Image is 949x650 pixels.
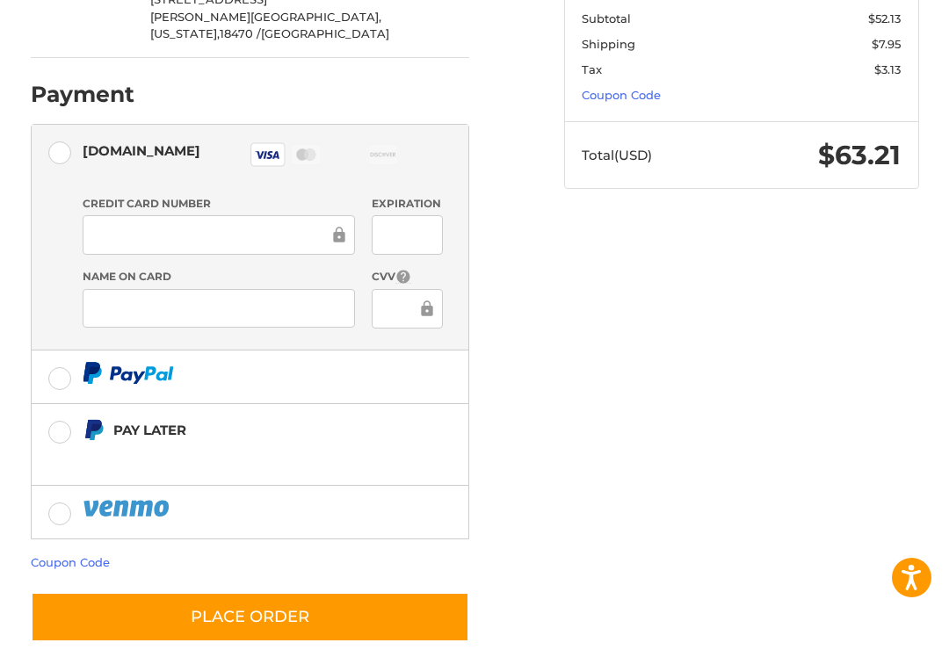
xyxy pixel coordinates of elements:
button: Place Order [31,592,469,642]
span: [PERSON_NAME][GEOGRAPHIC_DATA], [150,10,381,24]
span: Total (USD) [582,147,652,163]
span: 18470 / [220,26,261,40]
span: Tax [582,62,602,76]
span: Subtotal [582,11,631,25]
a: Coupon Code [582,88,661,102]
span: $3.13 [874,62,901,76]
span: Shipping [582,37,635,51]
h2: Payment [31,81,134,108]
div: Pay Later [113,415,443,444]
span: $52.13 [868,11,901,25]
img: Pay Later icon [83,419,105,441]
span: [US_STATE], [150,26,220,40]
iframe: PayPal Message 2 [83,448,443,464]
label: Credit Card Number [83,196,355,212]
div: [DOMAIN_NAME] [83,136,200,165]
span: $7.95 [872,37,901,51]
label: CVV [372,269,443,285]
label: Name on Card [83,269,355,285]
label: Expiration [372,196,443,212]
span: [GEOGRAPHIC_DATA] [261,26,389,40]
img: PayPal icon [83,362,174,384]
img: PayPal icon [83,497,172,519]
span: $63.21 [818,139,901,171]
a: Coupon Code [31,555,110,569]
